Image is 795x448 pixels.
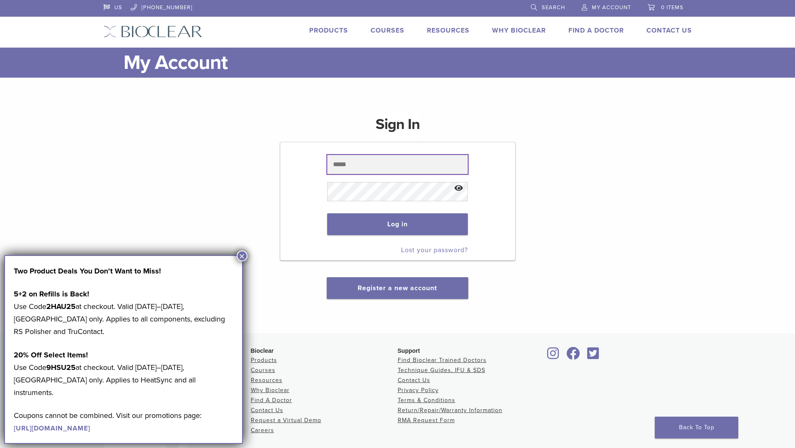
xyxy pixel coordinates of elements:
[309,26,348,35] a: Products
[401,246,468,254] a: Lost your password?
[450,178,468,199] button: Show password
[251,397,292,404] a: Find A Doctor
[376,114,420,141] h1: Sign In
[398,367,485,374] a: Technique Guides, IFU & SDS
[251,387,290,394] a: Why Bioclear
[14,289,89,299] strong: 5+2 on Refills is Back!
[564,352,583,360] a: Bioclear
[542,4,565,11] span: Search
[661,4,684,11] span: 0 items
[568,26,624,35] a: Find A Doctor
[14,349,233,399] p: Use Code at checkout. Valid [DATE]–[DATE], [GEOGRAPHIC_DATA] only. Applies to HeatSync and all in...
[103,25,202,38] img: Bioclear
[14,350,88,359] strong: 20% Off Select Items!
[14,288,233,338] p: Use Code at checkout. Valid [DATE]–[DATE], [GEOGRAPHIC_DATA] only. Applies to all components, exc...
[492,26,546,35] a: Why Bioclear
[398,347,420,354] span: Support
[46,302,76,311] strong: 2HAU25
[398,407,502,414] a: Return/Repair/Warranty Information
[398,377,430,384] a: Contact Us
[545,352,562,360] a: Bioclear
[14,424,90,433] a: [URL][DOMAIN_NAME]
[237,251,247,261] button: Close
[592,4,631,11] span: My Account
[585,352,602,360] a: Bioclear
[646,26,692,35] a: Contact Us
[655,417,738,438] a: Back To Top
[124,48,692,78] h1: My Account
[358,284,437,292] a: Register a new account
[398,387,439,394] a: Privacy Policy
[398,417,455,424] a: RMA Request Form
[14,266,161,276] strong: Two Product Deals You Don’t Want to Miss!
[327,213,468,235] button: Log in
[251,407,283,414] a: Contact Us
[251,377,283,384] a: Resources
[371,26,404,35] a: Courses
[427,26,469,35] a: Resources
[251,427,274,434] a: Careers
[251,357,277,364] a: Products
[251,417,321,424] a: Request a Virtual Demo
[398,357,487,364] a: Find Bioclear Trained Doctors
[398,397,455,404] a: Terms & Conditions
[46,363,76,372] strong: 9HSU25
[327,277,468,299] button: Register a new account
[251,367,275,374] a: Courses
[251,347,274,354] span: Bioclear
[14,409,233,434] p: Coupons cannot be combined. Visit our promotions page:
